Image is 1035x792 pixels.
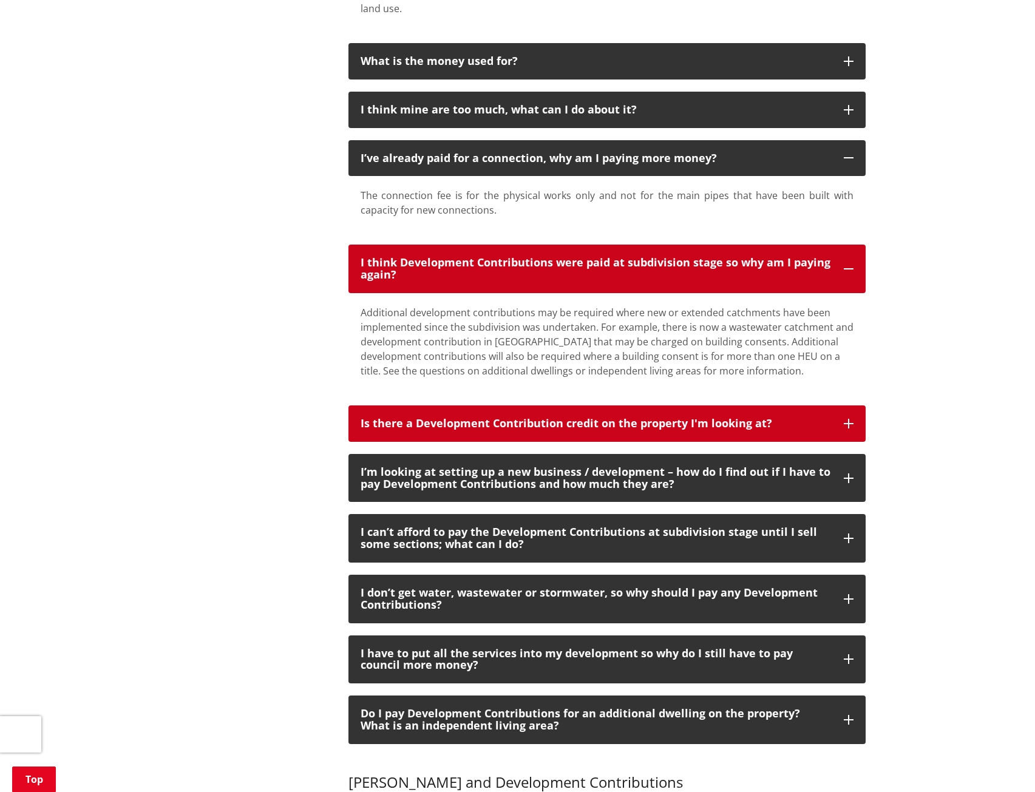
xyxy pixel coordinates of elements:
[348,454,866,503] button: I’m looking at setting up a new business / development – how do I find out if I have to pay Devel...
[348,514,866,563] button: I can’t afford to pay the Development Contributions at subdivision stage until I sell some sectio...
[361,188,853,217] p: The connection fee is for the physical works only and not for the main pipes that have been built...
[361,466,832,490] h3: I’m looking at setting up a new business / development – how do I find out if I have to pay Devel...
[361,708,832,732] h3: Do I pay Development Contributions for an additional dwelling on the property? What is an indepen...
[348,92,866,128] button: I think mine are too much, what can I do about it?
[348,43,866,80] button: What is the money used for?
[361,257,832,281] h3: I think Development Contributions were paid at subdivision stage so why am I paying again?
[361,587,832,611] h3: I don’t get water, wastewater or stormwater, so why should I pay any Development Contributions?
[361,55,832,67] h3: What is the money used for?
[361,152,832,164] h3: I’ve already paid for a connection, why am I paying more money?
[361,418,832,430] h3: Is there a Development Contribution credit on the property I'm looking at?
[361,104,832,116] h3: I think mine are too much, what can I do about it?
[348,140,866,177] button: I’ve already paid for a connection, why am I paying more money?
[361,526,832,550] h3: I can’t afford to pay the Development Contributions at subdivision stage until I sell some sectio...
[12,767,56,792] a: Top
[361,648,832,672] h3: I have to put all the services into my development so why do I still have to pay council more money?
[361,305,853,378] p: Additional development contributions may be required where new or extended catchments have been i...
[348,575,866,623] button: I don’t get water, wastewater or stormwater, so why should I pay any Development Contributions?
[348,405,866,442] button: Is there a Development Contribution credit on the property I'm looking at?
[348,245,866,293] button: I think Development Contributions were paid at subdivision stage so why am I paying again?
[348,756,866,791] h3: [PERSON_NAME] and Development Contributions
[348,696,866,744] button: Do I pay Development Contributions for an additional dwelling on the property? What is an indepen...
[979,741,1023,785] iframe: Messenger Launcher
[348,635,866,684] button: I have to put all the services into my development so why do I still have to pay council more money?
